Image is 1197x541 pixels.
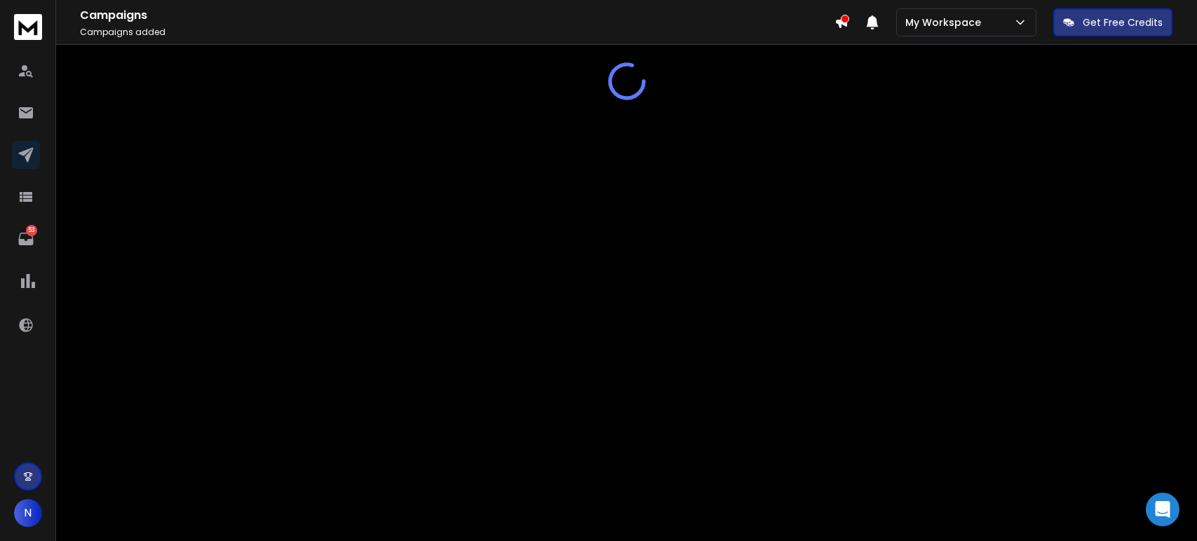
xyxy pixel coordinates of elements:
[1053,8,1172,36] button: Get Free Credits
[905,15,987,29] p: My Workspace
[80,7,834,24] h1: Campaigns
[26,225,37,236] p: 53
[80,27,834,38] p: Campaigns added
[1146,493,1179,526] div: Open Intercom Messenger
[14,14,42,40] img: logo
[14,499,42,527] button: N
[12,225,40,253] a: 53
[1083,15,1163,29] p: Get Free Credits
